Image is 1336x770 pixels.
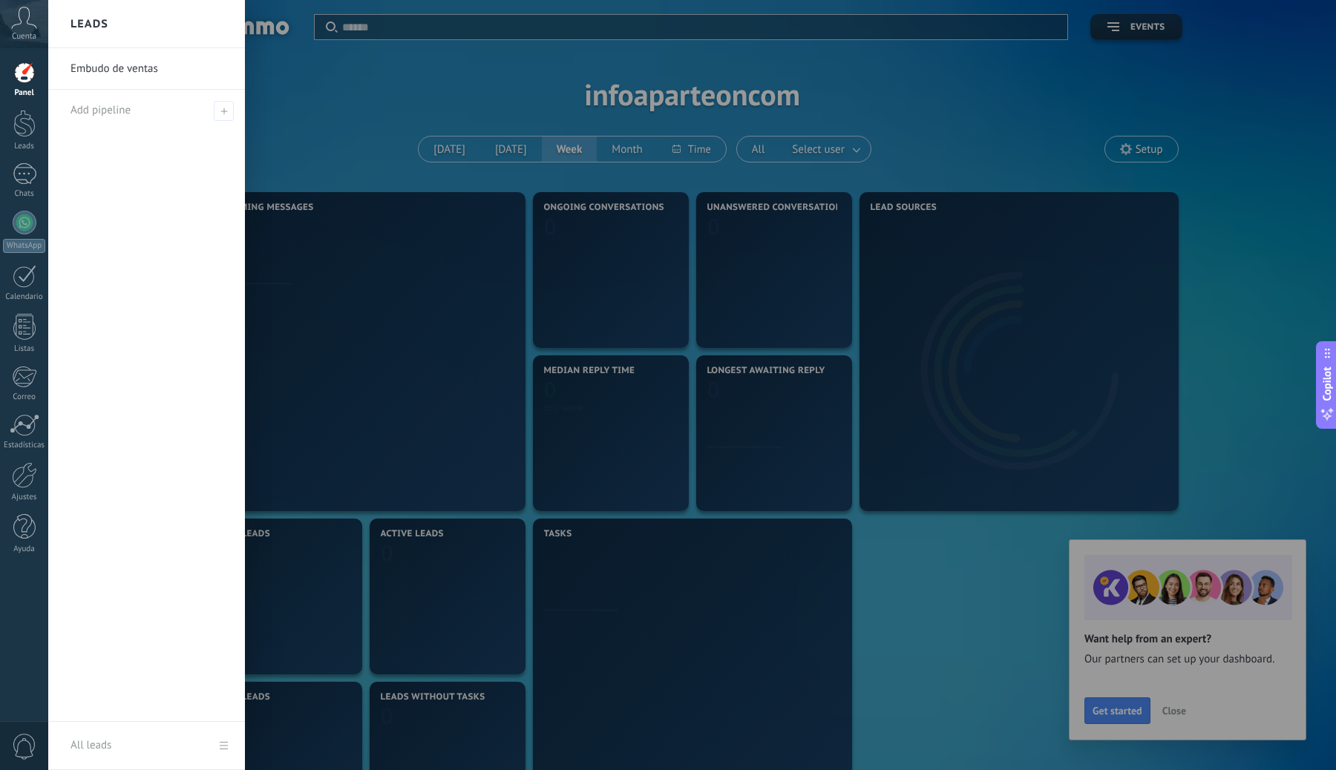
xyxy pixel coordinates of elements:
div: Listas [3,344,46,354]
div: All leads [71,725,111,766]
div: Calendario [3,292,46,302]
div: Chats [3,189,46,199]
span: Add pipeline [214,101,234,121]
div: WhatsApp [3,239,45,253]
a: All leads [48,722,245,770]
div: Correo [3,392,46,402]
span: Cuenta [12,32,36,42]
span: Copilot [1320,367,1335,401]
h2: Leads [71,1,108,47]
div: Ajustes [3,493,46,502]
div: Panel [3,88,46,98]
div: Estadísticas [3,441,46,450]
span: Add pipeline [71,103,131,117]
div: Leads [3,142,46,151]
a: Embudo de ventas [71,48,230,90]
div: Ayuda [3,544,46,554]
